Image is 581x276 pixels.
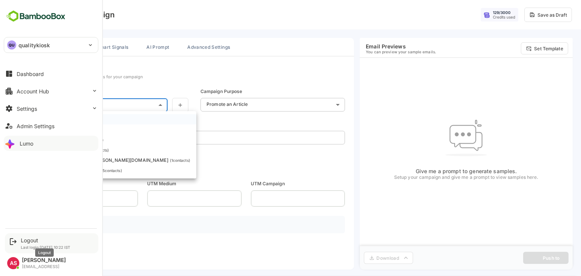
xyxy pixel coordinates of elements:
div: [EMAIL_ADDRESS] [22,264,66,269]
div: QUqualitykiosk [4,37,98,53]
div: Lumo [20,140,33,147]
p: ( 8 contacts) [61,148,82,152]
div: QU [7,40,16,50]
p: ( 1 contacts) [143,158,164,163]
div: Logout [21,237,70,243]
p: qualitykiosk [19,41,50,49]
div: Admin Settings [17,123,54,129]
button: Account Hub [4,84,98,99]
div: Dashboard [17,71,44,77]
p: ( 8 contacts) [56,138,77,142]
p: ( 8288 contacts) [31,127,59,132]
button: Admin Settings [4,118,98,133]
button: Lumo [4,136,98,151]
button: Settings [4,101,98,116]
div: Settings [17,105,37,112]
p: bulk-push test -1 [23,147,60,153]
p: Last login: [DATE] 10:22 IST [21,245,70,250]
div: Account Hub [17,88,49,95]
button: Dashboard [4,66,98,81]
p: second test 1 round [23,167,65,173]
div: AS [7,257,19,269]
p: [EMAIL_ADDRESS][PERSON_NAME][DOMAIN_NAME] [23,157,142,163]
img: BambooboxFullLogoMark.5f36c76dfaba33ec1ec1367b70bb1252.svg [4,9,68,23]
p: 33 [23,127,30,132]
div: [PERSON_NAME] [22,257,66,264]
p: bulk-push test [23,137,54,143]
p: ( 4065 contacts) [67,168,96,173]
